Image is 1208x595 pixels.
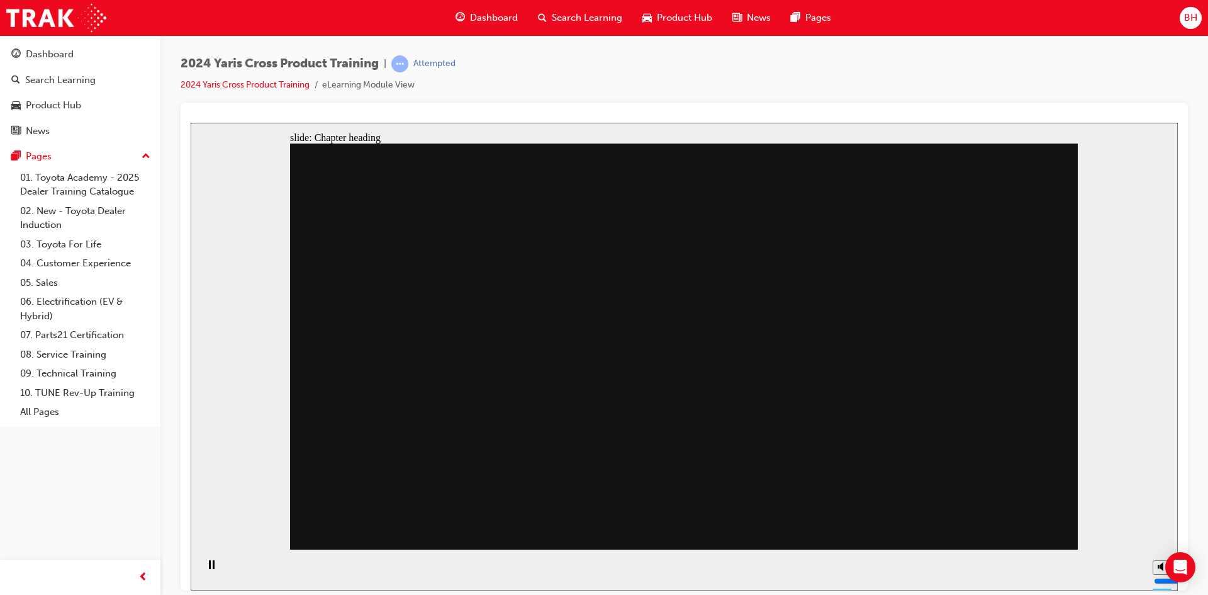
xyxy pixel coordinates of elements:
[15,254,155,273] a: 04. Customer Experience
[25,73,96,88] div: Search Learning
[1184,11,1197,25] span: BH
[956,427,981,468] div: misc controls
[15,273,155,293] a: 05. Sales
[6,4,106,32] img: Trak
[26,149,52,164] div: Pages
[1180,7,1202,29] button: BH
[11,75,20,86] span: search-icon
[6,437,28,458] button: Pause (Ctrl+Alt+P)
[15,235,155,254] a: 03. Toyota For Life
[413,58,456,70] div: Attempted
[11,126,21,137] span: news-icon
[732,10,742,26] span: news-icon
[138,570,148,586] span: prev-icon
[5,145,155,168] button: Pages
[26,98,81,113] div: Product Hub
[15,364,155,383] a: 09. Technical Training
[552,11,622,25] span: Search Learning
[445,5,528,31] a: guage-iconDashboard
[26,124,50,139] div: News
[1165,552,1195,582] div: Open Intercom Messenger
[5,94,155,117] a: Product Hub
[15,383,155,403] a: 10. TUNE Rev-Up Training
[781,5,841,31] a: pages-iconPages
[15,345,155,365] a: 08. Service Training
[181,57,379,71] span: 2024 Yaris Cross Product Training
[963,453,1044,463] input: volume
[747,11,771,25] span: News
[456,10,465,26] span: guage-icon
[5,120,155,143] a: News
[15,292,155,326] a: 06. Electrification (EV & Hybrid)
[632,5,722,31] a: car-iconProduct Hub
[962,438,982,452] button: Mute (Ctrl+Alt+M)
[15,326,155,345] a: 07. Parts21 Certification
[322,78,415,93] li: eLearning Module View
[384,57,386,71] span: |
[6,427,28,468] div: playback controls
[5,43,155,66] a: Dashboard
[791,10,800,26] span: pages-icon
[26,47,74,62] div: Dashboard
[470,11,518,25] span: Dashboard
[15,402,155,422] a: All Pages
[538,10,547,26] span: search-icon
[142,149,150,165] span: up-icon
[11,49,21,60] span: guage-icon
[5,69,155,92] a: Search Learning
[722,5,781,31] a: news-iconNews
[391,55,408,72] span: learningRecordVerb_ATTEMPT-icon
[528,5,632,31] a: search-iconSearch Learning
[657,11,712,25] span: Product Hub
[11,100,21,111] span: car-icon
[15,201,155,235] a: 02. New - Toyota Dealer Induction
[642,10,652,26] span: car-icon
[805,11,831,25] span: Pages
[5,40,155,145] button: DashboardSearch LearningProduct HubNews
[15,168,155,201] a: 01. Toyota Academy - 2025 Dealer Training Catalogue
[181,79,310,90] a: 2024 Yaris Cross Product Training
[11,151,21,162] span: pages-icon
